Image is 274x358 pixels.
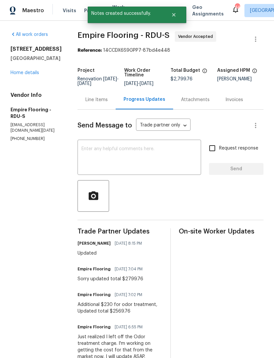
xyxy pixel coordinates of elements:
p: [PHONE_NUMBER] [11,136,62,142]
span: [DATE] [78,81,91,86]
div: Sorry updated total $2799.76 [78,276,147,282]
span: [DATE] 8:15 PM [115,240,142,247]
p: [EMAIL_ADDRESS][DOMAIN_NAME][DATE] [11,122,62,133]
span: [DATE] [140,81,153,86]
span: Notes created successfully. [88,7,163,20]
span: Request response [219,145,258,152]
div: 44 [235,4,240,11]
span: Empire Flooring - RDU-S [78,31,170,39]
h6: Empire Flooring [78,324,111,330]
h6: Empire Flooring [78,291,111,298]
h6: [PERSON_NAME] [78,240,111,247]
span: [DATE] 7:04 PM [115,266,143,272]
span: Vendor Accepted [178,33,216,40]
span: [DATE] 7:02 PM [115,291,142,298]
h2: [STREET_ADDRESS] [11,46,62,52]
h5: Empire Flooring - RDU-S [11,106,62,120]
div: 14CCDX6S9GPP7-87bd4e448 [78,47,263,54]
span: $2,799.76 [171,77,193,81]
div: Progress Updates [124,96,165,103]
div: Line Items [85,96,108,103]
span: - [78,77,119,86]
span: The total cost of line items that have been proposed by Opendoor. This sum includes line items th... [202,68,207,77]
h5: Work Order Timeline [124,68,171,77]
span: Visits [63,7,76,14]
div: Updated [78,250,146,257]
span: Geo Assignments [192,4,224,17]
a: All work orders [11,32,48,37]
span: [DATE] [124,81,138,86]
div: [PERSON_NAME] [217,77,264,81]
span: [DATE] 6:55 PM [115,324,143,330]
b: Reference: [78,48,102,53]
h5: Assigned HPM [217,68,250,73]
span: Projects [84,7,104,14]
span: Maestro [22,7,44,14]
span: Renovation [78,77,119,86]
button: Close [163,8,185,21]
span: Send Message to [78,122,132,129]
span: The hpm assigned to this work order. [252,68,257,77]
a: Home details [11,70,39,75]
span: Trade Partner Updates [78,228,162,235]
h5: Total Budget [171,68,200,73]
h4: Vendor Info [11,92,62,98]
h5: Project [78,68,95,73]
div: Trade partner only [136,120,191,131]
span: - [124,81,153,86]
h6: Empire Flooring [78,266,111,272]
div: Attachments [181,96,210,103]
div: Invoices [225,96,243,103]
div: Additional $230 for odor treatment, Updated total $2569.76 [78,301,162,315]
span: On-site Worker Updates [179,228,263,235]
span: Work Orders [112,4,129,17]
span: [DATE] [103,77,117,81]
h5: [GEOGRAPHIC_DATA] [11,55,62,62]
